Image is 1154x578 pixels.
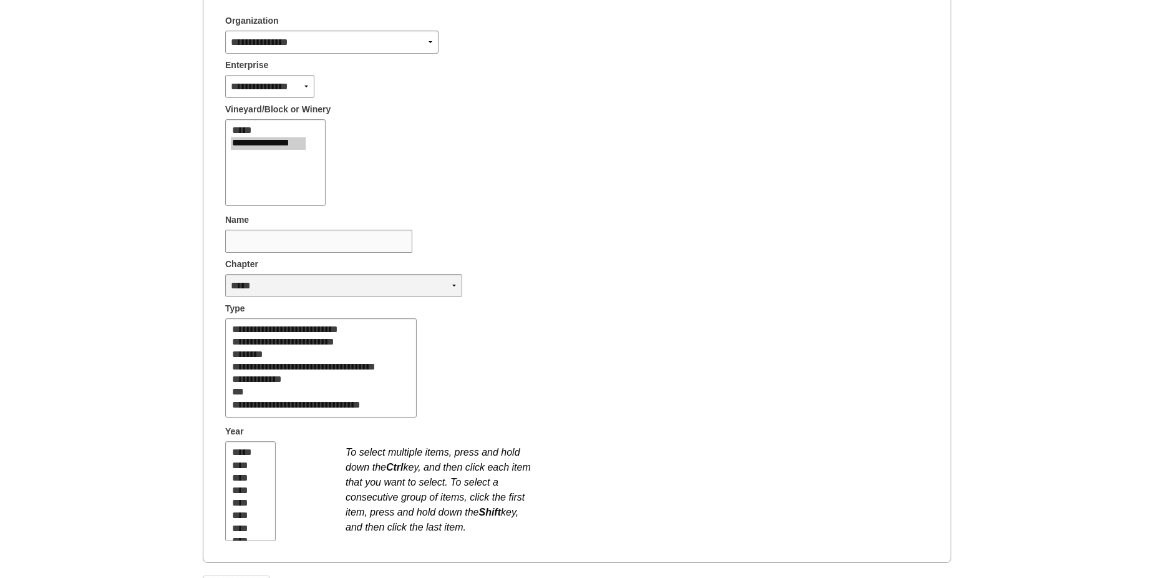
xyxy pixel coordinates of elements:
span: Vineyard/Block or Winery [225,103,331,116]
span: Type [225,302,245,315]
span: Year [225,425,244,438]
b: Shift [478,507,501,517]
b: Ctrl [386,462,404,473]
span: Enterprise [225,59,268,72]
div: To select multiple items, press and hold down the key, and then click each item that you want to ... [346,439,533,535]
span: Organization [225,14,279,27]
span: Name [225,213,249,227]
span: Chapter [225,258,258,271]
